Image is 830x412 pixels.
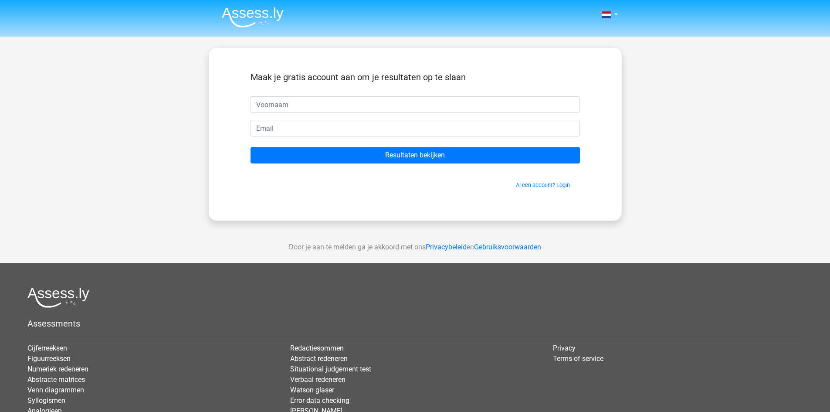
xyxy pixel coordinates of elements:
[27,354,71,363] a: Figuurreeksen
[290,354,348,363] a: Abstract redeneren
[222,7,284,27] img: Assessly
[251,96,580,113] input: Voornaam
[27,375,85,384] a: Abstracte matrices
[290,375,346,384] a: Verbaal redeneren
[27,344,67,352] a: Cijferreeksen
[290,386,334,394] a: Watson glaser
[290,365,371,373] a: Situational judgement test
[516,182,570,188] a: Al een account? Login
[290,396,349,405] a: Error data checking
[27,287,89,308] img: Assessly logo
[251,120,580,136] input: Email
[27,318,803,329] h5: Assessments
[27,396,65,405] a: Syllogismen
[27,386,84,394] a: Venn diagrammen
[474,243,541,251] a: Gebruiksvoorwaarden
[553,344,576,352] a: Privacy
[426,243,467,251] a: Privacybeleid
[251,147,580,163] input: Resultaten bekijken
[553,354,603,363] a: Terms of service
[27,365,88,373] a: Numeriek redeneren
[290,344,344,352] a: Redactiesommen
[251,72,580,82] h5: Maak je gratis account aan om je resultaten op te slaan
